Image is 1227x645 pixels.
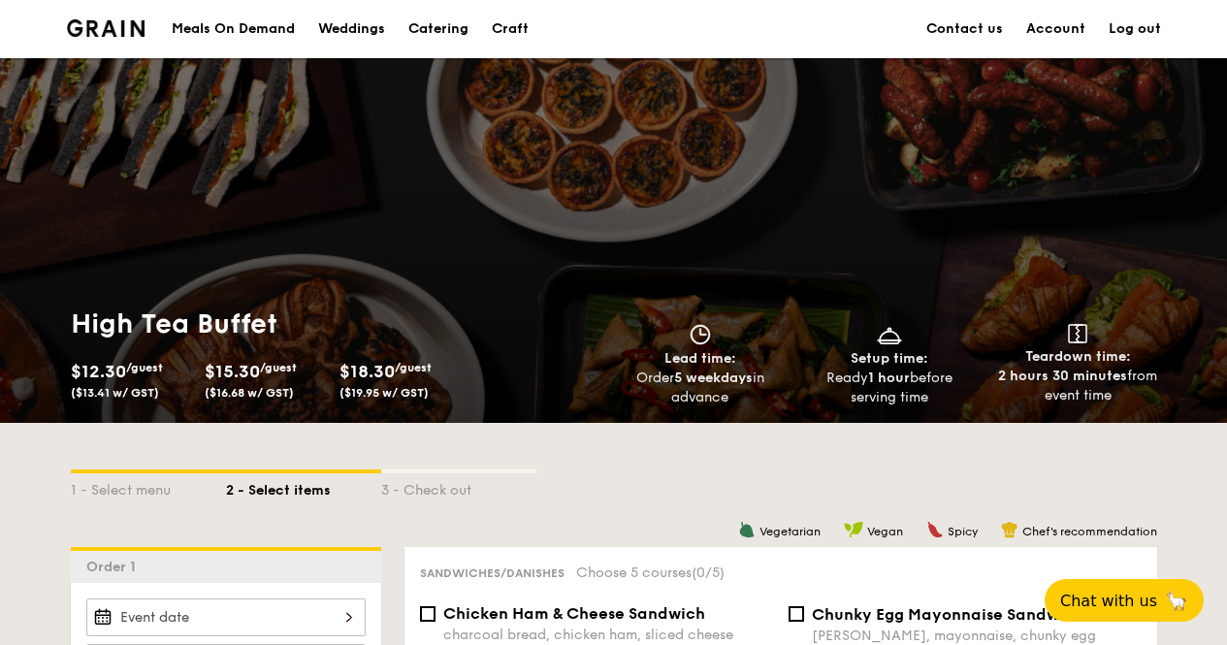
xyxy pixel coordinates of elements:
[395,361,432,374] span: /guest
[789,606,804,622] input: Chunky Egg Mayonnaise Sandwich[PERSON_NAME], mayonnaise, chunky egg spread
[926,521,944,538] img: icon-spicy.37a8142b.svg
[71,361,126,382] span: $12.30
[260,361,297,374] span: /guest
[86,559,144,575] span: Order 1
[1045,579,1204,622] button: Chat with us🦙
[1025,348,1131,365] span: Teardown time:
[759,525,821,538] span: Vegetarian
[71,306,606,341] h1: High Tea Buffet
[1001,521,1018,538] img: icon-chef-hat.a58ddaea.svg
[1022,525,1157,538] span: Chef's recommendation
[851,350,928,367] span: Setup time:
[126,361,163,374] span: /guest
[443,627,773,643] div: charcoal bread, chicken ham, sliced cheese
[67,19,145,37] a: Logotype
[812,605,1083,624] span: Chunky Egg Mayonnaise Sandwich
[686,324,715,345] img: icon-clock.2db775ea.svg
[226,473,381,500] div: 2 - Select items
[868,370,910,386] strong: 1 hour
[692,564,725,581] span: (0/5)
[381,473,536,500] div: 3 - Check out
[844,521,863,538] img: icon-vegan.f8ff3823.svg
[576,564,725,581] span: Choose 5 courses
[1060,592,1157,610] span: Chat with us
[339,361,395,382] span: $18.30
[802,369,976,407] div: Ready before serving time
[664,350,736,367] span: Lead time:
[738,521,756,538] img: icon-vegetarian.fe4039eb.svg
[443,604,705,623] span: Chicken Ham & Cheese Sandwich
[674,370,753,386] strong: 5 weekdays
[998,368,1127,384] strong: 2 hours 30 minutes
[420,566,565,580] span: Sandwiches/Danishes
[420,606,436,622] input: Chicken Ham & Cheese Sandwichcharcoal bread, chicken ham, sliced cheese
[71,473,226,500] div: 1 - Select menu
[991,367,1165,405] div: from event time
[948,525,978,538] span: Spicy
[614,369,788,407] div: Order in advance
[67,19,145,37] img: Grain
[1165,590,1188,612] span: 🦙
[205,386,294,400] span: ($16.68 w/ GST)
[86,598,366,636] input: Event date
[1068,324,1087,343] img: icon-teardown.65201eee.svg
[875,324,904,345] img: icon-dish.430c3a2e.svg
[205,361,260,382] span: $15.30
[867,525,903,538] span: Vegan
[339,386,429,400] span: ($19.95 w/ GST)
[71,386,159,400] span: ($13.41 w/ GST)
